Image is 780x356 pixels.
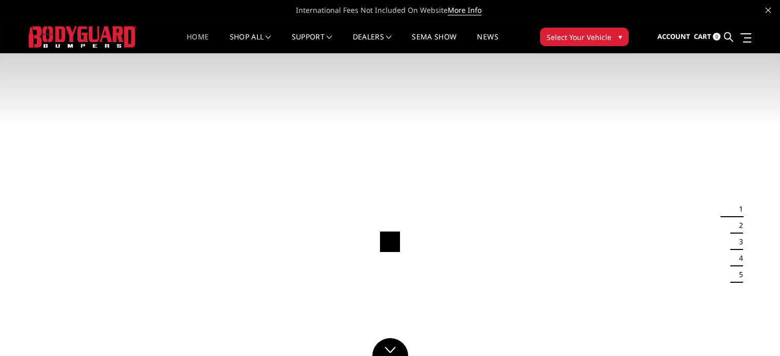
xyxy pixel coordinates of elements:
button: 4 of 5 [733,250,743,266]
a: Click to Down [372,338,408,356]
span: Select Your Vehicle [547,32,611,43]
a: News [477,33,498,53]
a: Cart 0 [694,23,721,51]
span: 0 [713,33,721,40]
a: More Info [448,5,482,15]
a: Home [187,33,209,53]
a: Dealers [353,33,392,53]
a: shop all [230,33,271,53]
button: 3 of 5 [733,234,743,250]
span: Account [657,32,690,41]
span: ▾ [618,31,622,42]
a: Account [657,23,690,51]
button: 2 of 5 [733,217,743,234]
img: BODYGUARD BUMPERS [29,26,136,47]
button: 1 of 5 [733,201,743,217]
button: 5 of 5 [733,266,743,283]
span: Cart [694,32,711,41]
a: SEMA Show [412,33,456,53]
button: Select Your Vehicle [540,28,629,46]
a: Support [292,33,332,53]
